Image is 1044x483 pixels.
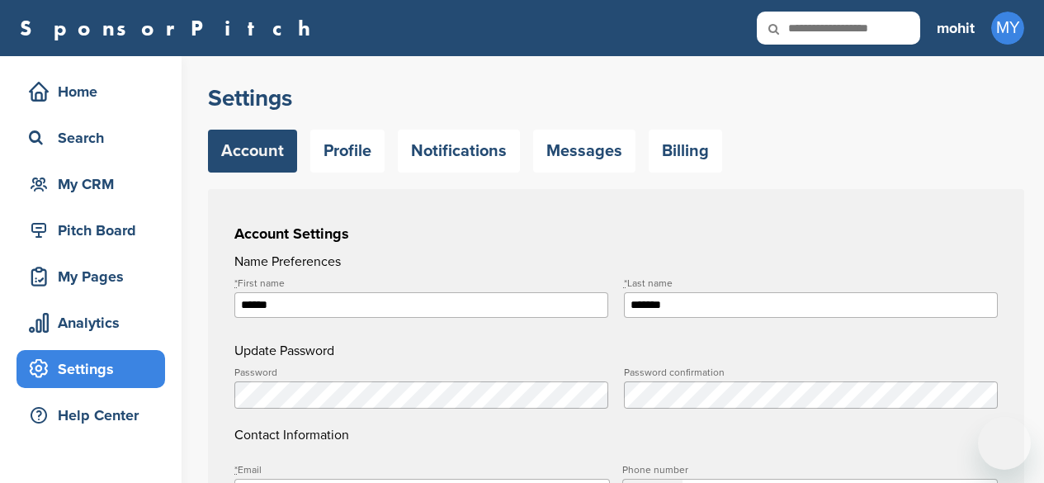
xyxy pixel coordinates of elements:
[25,308,165,338] div: Analytics
[234,341,998,361] h4: Update Password
[533,130,635,173] a: Messages
[234,278,608,288] label: First name
[234,222,998,245] h3: Account Settings
[649,130,722,173] a: Billing
[937,17,975,40] h3: mohit
[17,165,165,203] a: My CRM
[234,367,608,377] label: Password
[25,262,165,291] div: My Pages
[25,354,165,384] div: Settings
[17,211,165,249] a: Pitch Board
[25,123,165,153] div: Search
[310,130,385,173] a: Profile
[25,77,165,107] div: Home
[624,277,627,289] abbr: required
[17,396,165,434] a: Help Center
[208,130,297,173] a: Account
[20,17,321,39] a: SponsorPitch
[17,304,165,342] a: Analytics
[234,465,610,475] label: Email
[622,465,998,475] label: Phone number
[208,83,1024,113] h2: Settings
[234,252,998,272] h4: Name Preferences
[25,169,165,199] div: My CRM
[234,277,238,289] abbr: required
[937,10,975,46] a: mohit
[624,367,998,377] label: Password confirmation
[991,12,1024,45] span: MY
[17,73,165,111] a: Home
[624,278,998,288] label: Last name
[978,417,1031,470] iframe: Button to launch messaging window
[234,464,238,476] abbr: required
[17,119,165,157] a: Search
[234,367,998,445] h4: Contact Information
[25,215,165,245] div: Pitch Board
[17,258,165,296] a: My Pages
[17,350,165,388] a: Settings
[398,130,520,173] a: Notifications
[25,400,165,430] div: Help Center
